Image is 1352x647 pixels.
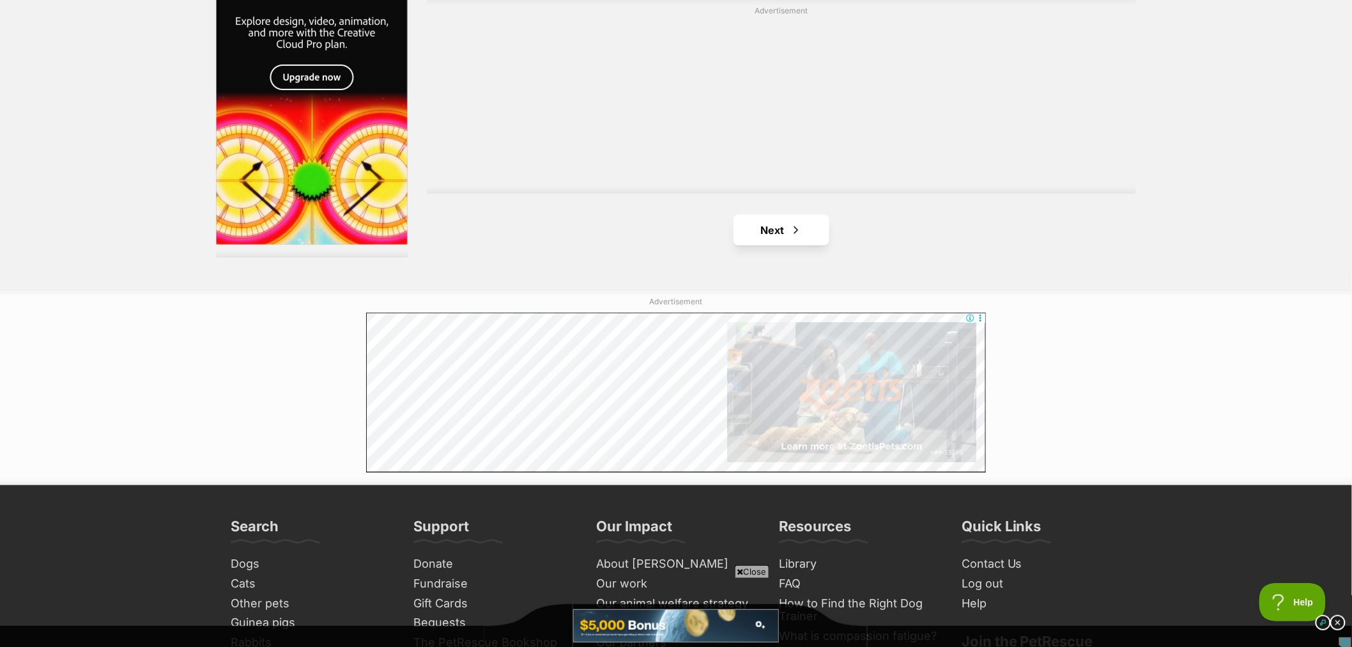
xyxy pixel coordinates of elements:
iframe: Help Scout Beacon - Open [1259,583,1326,621]
a: Donate [408,554,578,574]
a: Cats [226,574,396,594]
a: Log out [956,574,1126,594]
nav: Pagination [427,215,1136,246]
h3: Quick Links [962,517,1041,543]
img: info_dark.svg [1316,615,1331,630]
h3: Search [231,517,279,543]
h3: Support [413,517,469,543]
a: Library [774,554,944,574]
a: Fundraise [408,574,578,594]
a: Next page [734,215,829,246]
a: Our work [591,574,761,594]
h3: Our Impact [596,517,672,543]
a: Help [956,594,1126,614]
iframe: Advertisement [443,583,909,641]
a: FAQ [774,574,944,594]
a: Contact Us [956,554,1126,574]
iframe: Advertisement [472,21,1091,181]
a: Other pets [226,594,396,614]
a: Dogs [226,554,396,574]
a: Gift Cards [408,594,578,614]
iframe: Advertisement [366,313,986,472]
h3: Resources [779,517,851,543]
span: Close [735,565,769,578]
a: About [PERSON_NAME] [591,554,761,574]
img: close_dark.svg [1330,615,1346,630]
